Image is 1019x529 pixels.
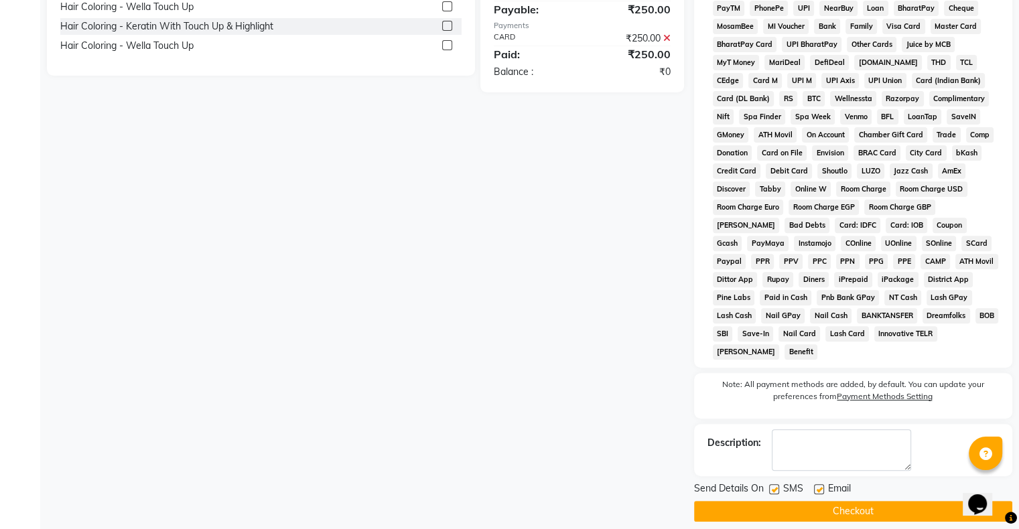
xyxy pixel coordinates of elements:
span: Other Cards [847,37,896,52]
span: UPI BharatPay [782,37,841,52]
span: Jazz Cash [890,163,933,179]
span: Rupay [762,272,793,287]
span: Paid in Cash [760,290,811,305]
div: ₹250.00 [582,1,681,17]
span: Razorpay [882,91,924,106]
span: Spa Week [791,109,835,125]
span: PayTM [713,1,745,16]
span: Room Charge EGP [789,200,859,215]
span: Room Charge USD [896,181,967,197]
span: Email [828,481,851,498]
span: NearBuy [819,1,858,16]
span: District App [924,272,973,287]
span: Coupon [933,218,967,233]
button: Checkout [694,501,1012,522]
span: UOnline [881,236,916,251]
span: Card (Indian Bank) [912,73,986,88]
span: COnline [841,236,876,251]
span: BOB [975,308,999,323]
div: ₹0 [582,65,681,79]
span: UPI Union [864,73,906,88]
span: Lash Card [825,326,869,342]
span: ATH Movil [754,127,797,143]
span: Juice by MCB [902,37,955,52]
span: Pine Labs [713,290,755,305]
span: Nail Card [778,326,820,342]
span: [PERSON_NAME] [713,218,780,233]
span: Send Details On [694,481,764,498]
span: Diners [799,272,829,287]
span: MosamBee [713,19,758,34]
span: Family [845,19,877,34]
span: PhonePe [750,1,788,16]
div: Payable: [484,1,582,17]
span: BharatPay [894,1,939,16]
span: UPI Axis [821,73,859,88]
div: Hair Coloring - Keratin With Touch Up & Highlight [60,19,273,33]
span: Innovative TELR [874,326,937,342]
span: Cheque [944,1,978,16]
div: Hair Coloring - Wella Touch Up [60,39,194,53]
span: iPackage [878,272,919,287]
span: Comp [966,127,994,143]
span: Card: IDFC [835,218,880,233]
span: Nail Cash [810,308,852,323]
span: City Card [906,145,947,161]
span: MariDeal [764,55,805,70]
span: iPrepaid [834,272,872,287]
span: Nail GPay [761,308,805,323]
span: Credit Card [713,163,761,179]
span: CAMP [921,254,950,269]
label: Payment Methods Setting [837,390,933,402]
span: Visa Card [882,19,925,34]
span: PPE [893,254,915,269]
span: Loan [863,1,888,16]
span: [PERSON_NAME] [713,344,780,360]
span: LoanTap [904,109,942,125]
span: SBI [713,326,733,342]
div: ₹250.00 [582,46,681,62]
div: CARD [484,31,582,46]
span: Trade [933,127,961,143]
span: BharatPay Card [713,37,777,52]
div: Description: [707,436,761,450]
span: Card (DL Bank) [713,91,774,106]
span: Save-In [738,326,773,342]
span: Dreamfolks [923,308,970,323]
span: GMoney [713,127,749,143]
span: Shoutlo [817,163,852,179]
span: TCL [956,55,977,70]
span: UPI [793,1,814,16]
span: NT Cash [884,290,921,305]
label: Note: All payment methods are added, by default. You can update your preferences from [707,378,999,408]
span: SCard [961,236,992,251]
span: PPC [808,254,831,269]
span: bKash [952,145,982,161]
span: Wellnessta [830,91,876,106]
div: Payments [494,20,671,31]
span: Bad Debts [785,218,829,233]
div: ₹250.00 [582,31,681,46]
span: On Account [802,127,849,143]
span: Envision [812,145,848,161]
span: Debit Card [766,163,812,179]
span: Dittor App [713,272,758,287]
span: Chamber Gift Card [854,127,927,143]
div: Balance : [484,65,582,79]
span: Spa Finder [739,109,785,125]
span: Room Charge [836,181,890,197]
span: CEdge [713,73,744,88]
span: MyT Money [713,55,760,70]
span: Online W [791,181,831,197]
span: Gcash [713,236,742,251]
span: Lash GPay [927,290,972,305]
span: [DOMAIN_NAME] [854,55,922,70]
span: AmEx [938,163,966,179]
span: BFL [877,109,898,125]
span: Benefit [785,344,817,360]
span: THD [927,55,951,70]
span: Room Charge Euro [713,200,784,215]
span: MI Voucher [763,19,809,34]
span: SMS [783,481,803,498]
span: BTC [803,91,825,106]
